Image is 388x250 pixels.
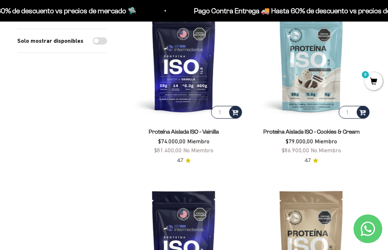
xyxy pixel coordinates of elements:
[158,138,186,144] span: $74.000,00
[252,1,371,120] img: Proteína Aislada ISO - Cookies & Cream
[124,1,243,120] img: Proteína Aislada ISO - Vainilla
[177,157,183,165] span: 4.7
[305,157,318,165] a: 4.74.7 de 5.0 estrellas
[177,157,191,165] a: 4.74.7 de 5.0 estrellas
[187,138,209,144] span: Miembro
[315,138,337,144] span: Miembro
[361,70,370,79] mark: 0
[263,129,360,135] a: Proteína Aislada ISO - Cookies & Cream
[183,147,213,153] span: No Miembro
[17,36,83,46] label: Solo mostrar disponibles
[282,147,309,153] span: $86.900,00
[311,147,341,153] span: No Miembro
[286,138,313,144] span: $79.000,00
[305,157,311,165] span: 4.7
[154,147,182,153] span: $81.400,00
[365,78,383,86] a: 0
[149,129,219,135] a: Proteína Aislada ISO - Vainilla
